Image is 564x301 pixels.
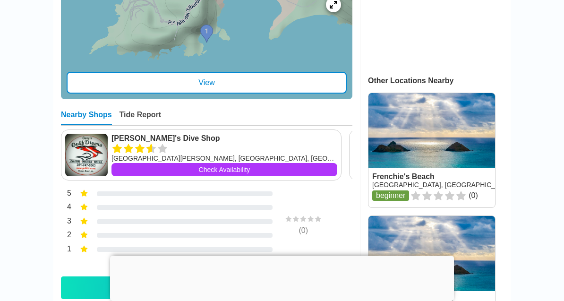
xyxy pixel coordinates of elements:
div: [GEOGRAPHIC_DATA][PERSON_NAME], [GEOGRAPHIC_DATA], [GEOGRAPHIC_DATA] [111,154,337,163]
iframe: Advertisement [110,256,454,299]
img: Gary's Dive Shop [65,134,108,177]
div: Other Locations Nearby [368,77,511,86]
div: ( 0 ) [268,227,339,235]
div: 2 [61,230,71,242]
div: 5 [61,189,71,201]
a: [PERSON_NAME]'s Dive Shop [111,134,337,144]
div: 4 [61,202,71,215]
div: 1 [61,244,71,257]
div: Nearby Shops [61,111,112,126]
a: Write a Review [61,277,352,300]
div: View [67,72,347,94]
div: 3 [61,216,71,229]
div: Tide Report [120,111,162,126]
a: Check Availability [111,163,337,177]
